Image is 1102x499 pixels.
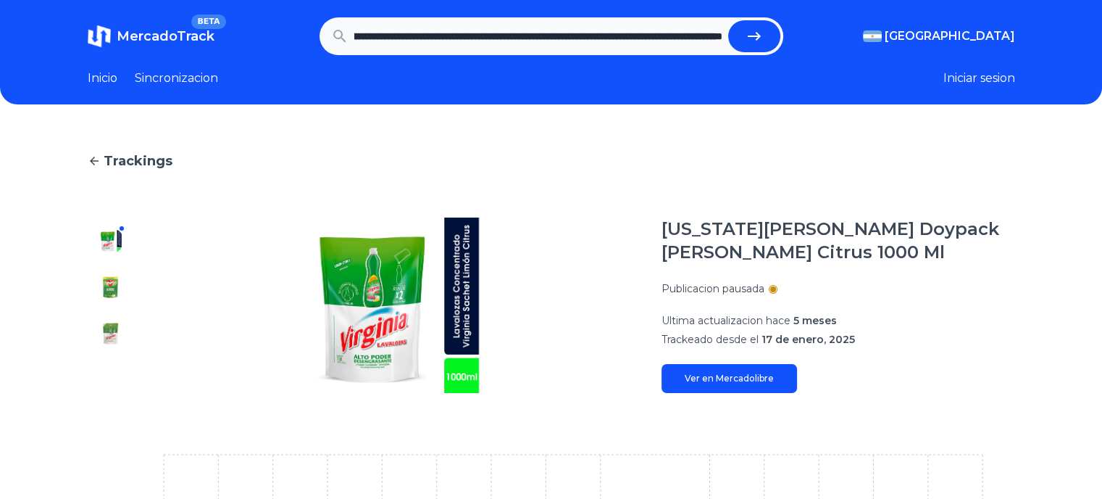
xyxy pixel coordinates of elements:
img: Virginia Lavalozas Doypack Limón Citrus 1000 Ml [99,322,122,345]
span: [GEOGRAPHIC_DATA] [885,28,1015,45]
a: Inicio [88,70,117,87]
img: Argentina [863,30,882,42]
img: Virginia Lavalozas Doypack Limón Citrus 1000 Ml [99,229,122,252]
span: Trackings [104,151,172,171]
span: BETA [191,15,225,29]
a: Sincronizacion [135,70,218,87]
button: [GEOGRAPHIC_DATA] [863,28,1015,45]
span: 17 de enero, 2025 [761,333,855,346]
img: Virginia Lavalozas Doypack Limón Citrus 1000 Ml [163,218,633,393]
img: Virginia Lavalozas Doypack Limón Citrus 1000 Ml [99,276,122,299]
a: Ver en Mercadolibre [661,364,797,393]
a: Trackings [88,151,1015,171]
p: Publicacion pausada [661,281,764,296]
img: MercadoTrack [88,25,111,48]
span: 5 meses [793,314,837,327]
span: Trackeado desde el [661,333,759,346]
span: MercadoTrack [117,28,214,44]
h1: [US_STATE][PERSON_NAME] Doypack [PERSON_NAME] Citrus 1000 Ml [661,218,1015,264]
span: Ultima actualizacion hace [661,314,790,327]
button: Iniciar sesion [943,70,1015,87]
a: MercadoTrackBETA [88,25,214,48]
